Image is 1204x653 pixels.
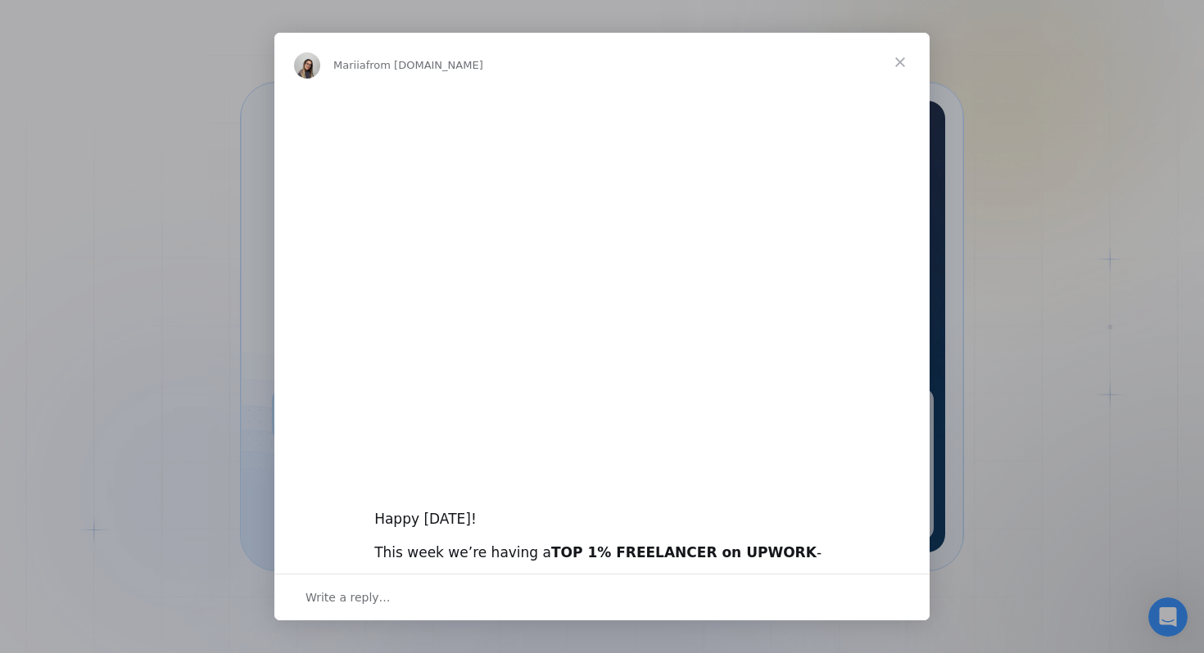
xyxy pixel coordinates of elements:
[374,543,830,583] div: This week we’re having a -
[374,490,830,529] div: Happy [DATE]!
[294,52,320,79] img: Profile image for Mariia
[366,59,483,71] span: from [DOMAIN_NAME]
[333,59,366,71] span: Mariia
[551,544,817,561] b: TOP 1% FREELANCER on UPWORK
[871,33,930,92] span: Close
[274,574,930,620] div: Open conversation and reply
[306,587,391,608] span: Write a reply…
